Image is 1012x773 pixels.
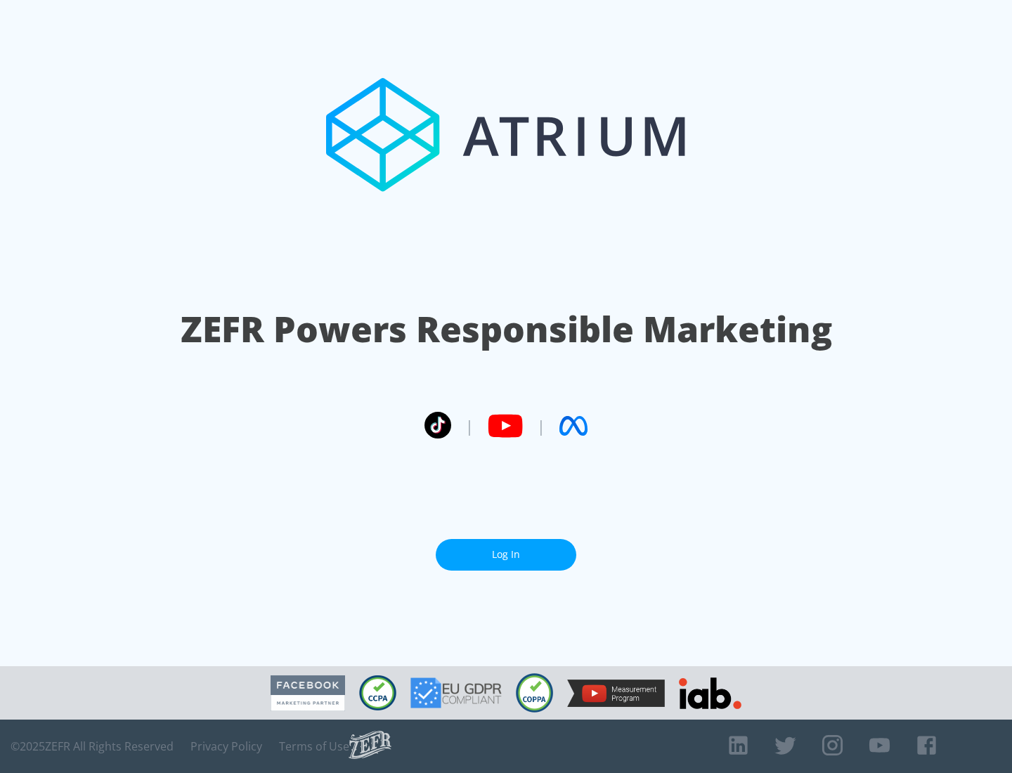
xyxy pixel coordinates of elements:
img: GDPR Compliant [410,677,502,708]
span: | [465,415,474,436]
img: CCPA Compliant [359,675,396,710]
img: IAB [679,677,741,709]
span: © 2025 ZEFR All Rights Reserved [11,739,174,753]
a: Terms of Use [279,739,349,753]
h1: ZEFR Powers Responsible Marketing [181,305,832,353]
img: YouTube Measurement Program [567,680,665,707]
img: COPPA Compliant [516,673,553,713]
a: Privacy Policy [190,739,262,753]
span: | [537,415,545,436]
img: Facebook Marketing Partner [271,675,345,711]
a: Log In [436,539,576,571]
